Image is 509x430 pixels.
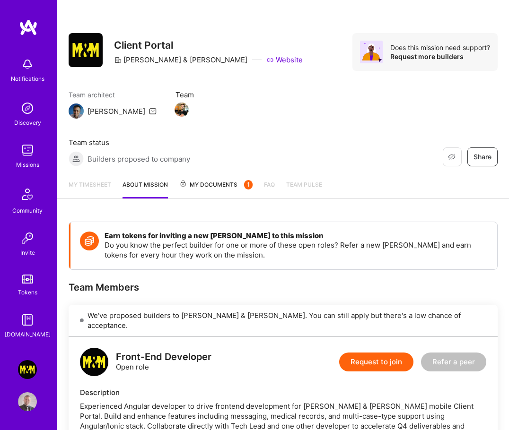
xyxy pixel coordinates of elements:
img: Token icon [80,232,99,250]
p: Do you know the perfect builder for one or more of these open roles? Refer a new [PERSON_NAME] an... [105,240,488,260]
div: Description [80,387,486,397]
a: User Avatar [16,392,39,411]
div: Discovery [14,118,41,128]
div: Does this mission need support? [390,43,490,52]
button: Share [467,147,498,166]
div: [PERSON_NAME] [88,106,145,116]
img: discovery [18,99,37,118]
h4: Earn tokens for inviting a new [PERSON_NAME] to this mission [105,232,488,240]
img: Team Architect [69,103,84,119]
h3: Client Portal [114,39,303,51]
span: Team status [69,138,190,147]
span: Team architect [69,90,157,100]
span: Share [474,152,491,162]
div: Community [12,206,43,215]
div: Notifications [11,74,44,84]
div: Tokens [18,287,37,297]
div: Request more builders [390,52,490,61]
img: Company Logo [69,33,103,67]
div: [PERSON_NAME] & [PERSON_NAME] [114,55,247,65]
i: icon CompanyGray [114,56,122,64]
div: 1 [244,180,253,189]
div: Missions [16,160,39,170]
a: Website [266,55,303,65]
img: Team Member Avatar [175,103,189,117]
a: Team Pulse [286,180,322,198]
img: logo [19,19,38,36]
img: teamwork [18,141,37,160]
img: Avatar [360,41,383,63]
div: Open role [116,352,211,372]
div: Team Members [69,281,498,293]
a: My timesheet [69,180,111,198]
img: Invite [18,229,37,248]
span: Team [176,90,194,100]
a: FAQ [264,180,275,198]
img: Community [16,183,39,206]
img: Builders proposed to company [69,151,84,166]
div: We've proposed builders to [PERSON_NAME] & [PERSON_NAME]. You can still apply but there's a low c... [69,305,498,336]
span: Team Pulse [286,181,322,188]
span: My Documents [179,180,253,190]
i: icon EyeClosed [448,153,456,161]
img: User Avatar [18,392,37,411]
img: Morgan & Morgan: Client Portal [18,360,37,379]
a: Morgan & Morgan: Client Portal [16,360,39,379]
button: Refer a peer [421,353,486,371]
img: logo [80,348,108,376]
i: icon Mail [149,107,157,115]
div: Front-End Developer [116,352,211,362]
div: [DOMAIN_NAME] [5,329,51,339]
a: My Documents1 [179,180,253,198]
span: Builders proposed to company [88,154,190,164]
button: Request to join [339,353,413,371]
a: Team Member Avatar [176,102,188,118]
div: Invite [20,248,35,258]
img: bell [18,55,37,74]
a: About Mission [123,180,168,198]
img: tokens [22,275,33,284]
img: guide book [18,310,37,329]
